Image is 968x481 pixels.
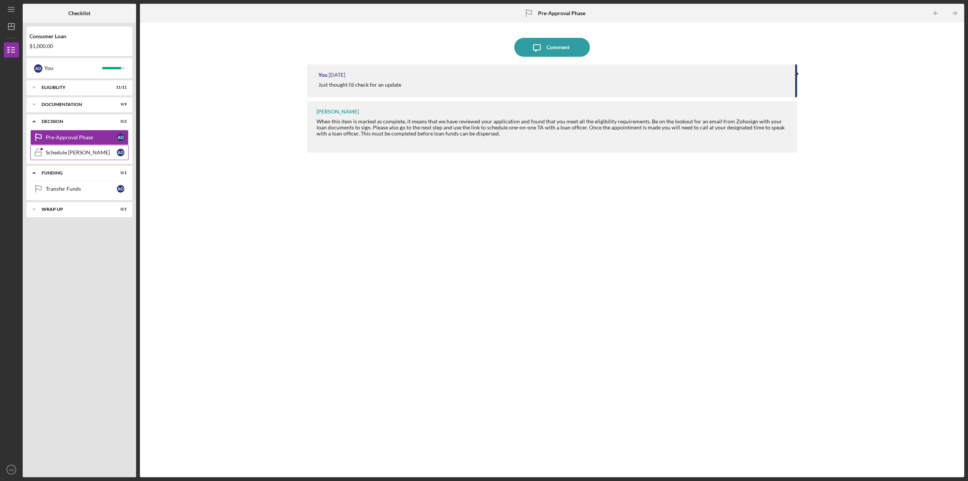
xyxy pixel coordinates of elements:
[117,149,124,156] div: A D
[113,85,127,90] div: 11 / 11
[113,207,127,212] div: 0 / 1
[546,38,569,57] div: Comment
[68,10,90,16] b: Checklist
[113,119,127,124] div: 0 / 2
[30,130,129,145] a: Pre-Approval PhaseAD
[29,43,129,49] div: $1,000.00
[46,134,117,140] div: Pre-Approval Phase
[42,119,108,124] div: Decision
[4,462,19,477] button: AD
[113,171,127,175] div: 0 / 1
[46,186,117,192] div: Transfer Funds
[29,33,129,39] div: Consumer Loan
[46,149,117,156] div: Schedule [PERSON_NAME]
[42,85,108,90] div: Eligiblity
[42,171,108,175] div: Funding
[329,72,345,78] time: 2025-10-03 18:03
[318,72,327,78] div: You
[117,185,124,193] div: A D
[42,207,108,212] div: Wrap up
[514,38,590,57] button: Comment
[117,134,124,141] div: A D
[42,102,108,107] div: Documentation
[9,468,14,472] text: AD
[538,10,585,16] b: Pre-Approval Phase
[316,109,359,115] div: [PERSON_NAME]
[113,102,127,107] div: 9 / 9
[316,118,790,143] div: When this item is marked as complete, it means that we have reviewed your application and found t...
[30,145,129,160] a: Schedule [PERSON_NAME]AD
[34,64,42,73] div: A D
[30,181,129,196] a: Transfer FundsAD
[318,82,401,88] div: Just thought I'd check for an update
[44,62,102,75] div: You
